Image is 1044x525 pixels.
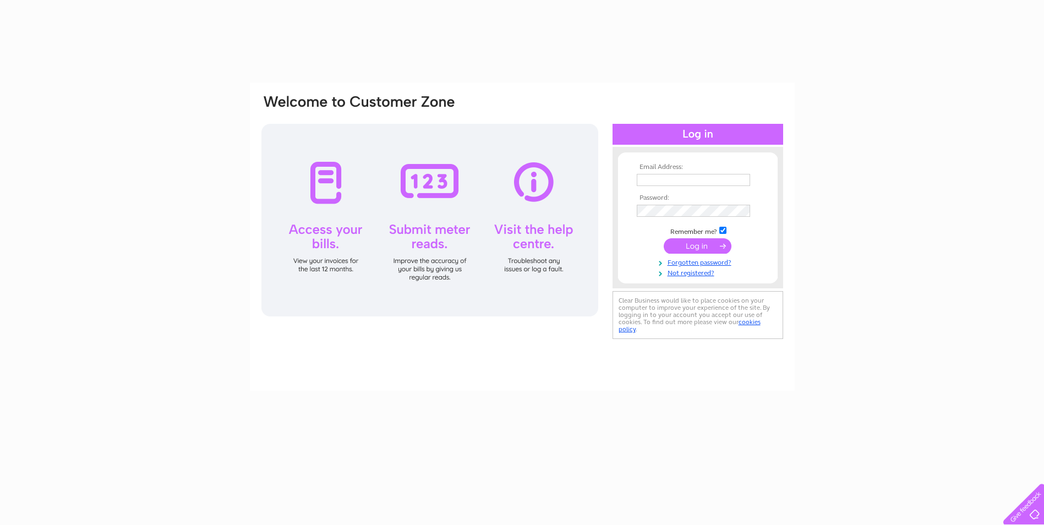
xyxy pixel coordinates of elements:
[619,318,761,333] a: cookies policy
[664,238,731,254] input: Submit
[634,163,762,171] th: Email Address:
[637,267,762,277] a: Not registered?
[634,194,762,202] th: Password:
[613,291,783,339] div: Clear Business would like to place cookies on your computer to improve your experience of the sit...
[637,256,762,267] a: Forgotten password?
[634,225,762,236] td: Remember me?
